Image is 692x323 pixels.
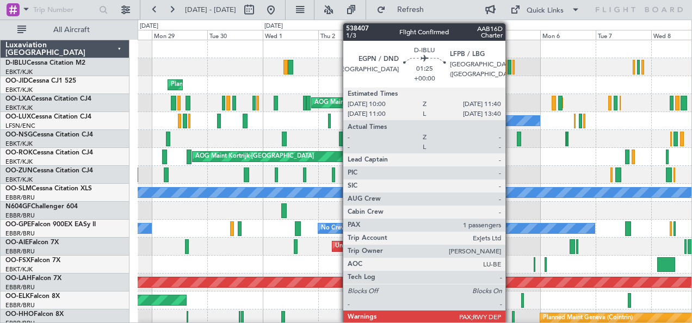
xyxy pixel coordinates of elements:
span: [DATE] - [DATE] [185,5,236,15]
button: Quick Links [505,1,585,18]
span: OO-GPE [5,221,31,228]
span: OO-LAH [5,275,32,282]
a: OO-ELKFalcon 8X [5,293,60,300]
input: Trip Number [33,2,96,18]
div: AOG Maint Rimini [314,95,365,111]
a: D-IBLUCessna Citation M2 [5,60,85,66]
div: Sat 4 [429,30,485,40]
a: EBBR/BRU [5,229,35,238]
a: OO-ZUNCessna Citation CJ4 [5,167,93,174]
a: OO-GPEFalcon 900EX EASy II [5,221,96,228]
span: OO-SLM [5,185,32,192]
div: Sun 5 [485,30,540,40]
a: EBKT/KJK [5,68,33,76]
span: OO-AIE [5,239,29,246]
a: OO-LXACessna Citation CJ4 [5,96,91,102]
a: OO-SLMCessna Citation XLS [5,185,92,192]
div: Tue 30 [207,30,263,40]
span: OO-JID [5,78,28,84]
button: All Aircraft [12,21,118,39]
button: Refresh [372,1,437,18]
span: OO-LUX [5,114,31,120]
a: EBKT/KJK [5,86,33,94]
a: EBKT/KJK [5,176,33,184]
a: EBBR/BRU [5,212,35,220]
div: Planned Maint Kortrijk-[GEOGRAPHIC_DATA] [171,77,298,93]
div: No Crew Malaga [321,220,368,237]
div: Unplanned Maint [GEOGRAPHIC_DATA] ([GEOGRAPHIC_DATA]) [335,238,514,254]
a: EBBR/BRU [5,283,35,291]
span: OO-FSX [5,257,30,264]
div: Tue 7 [596,30,651,40]
div: AOG Maint Kortrijk-[GEOGRAPHIC_DATA] [195,148,314,165]
div: [DATE] [140,22,158,31]
a: EBBR/BRU [5,194,35,202]
div: Mon 6 [540,30,596,40]
a: EBKT/KJK [5,104,33,112]
span: OO-ELK [5,293,30,300]
span: OO-HHO [5,311,34,318]
a: N604GFChallenger 604 [5,203,78,210]
a: LFSN/ENC [5,122,35,130]
a: OO-LAHFalcon 7X [5,275,61,282]
span: OO-NSG [5,132,33,138]
a: OO-HHOFalcon 8X [5,311,64,318]
a: OO-JIDCessna CJ1 525 [5,78,76,84]
a: EBKT/KJK [5,265,33,274]
span: Refresh [388,6,434,14]
div: [DATE] [264,22,283,31]
span: D-IBLU [5,60,27,66]
div: Fri 3 [374,30,429,40]
span: OO-ZUN [5,167,33,174]
a: OO-FSXFalcon 7X [5,257,60,264]
span: N604GF [5,203,31,210]
a: OO-LUXCessna Citation CJ4 [5,114,91,120]
a: EBBR/BRU [5,247,35,256]
div: Wed 1 [263,30,318,40]
a: EBKT/KJK [5,140,33,148]
div: Quick Links [527,5,564,16]
span: OO-LXA [5,96,31,102]
a: EBKT/KJK [5,158,33,166]
div: No Crew Nancy (Essey) [432,113,497,129]
a: OO-AIEFalcon 7X [5,239,59,246]
span: All Aircraft [28,26,115,34]
span: OO-ROK [5,150,33,156]
a: EBBR/BRU [5,301,35,309]
a: OO-NSGCessna Citation CJ4 [5,132,93,138]
a: OO-ROKCessna Citation CJ4 [5,150,93,156]
div: Thu 2 [318,30,374,40]
div: Mon 29 [152,30,207,40]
